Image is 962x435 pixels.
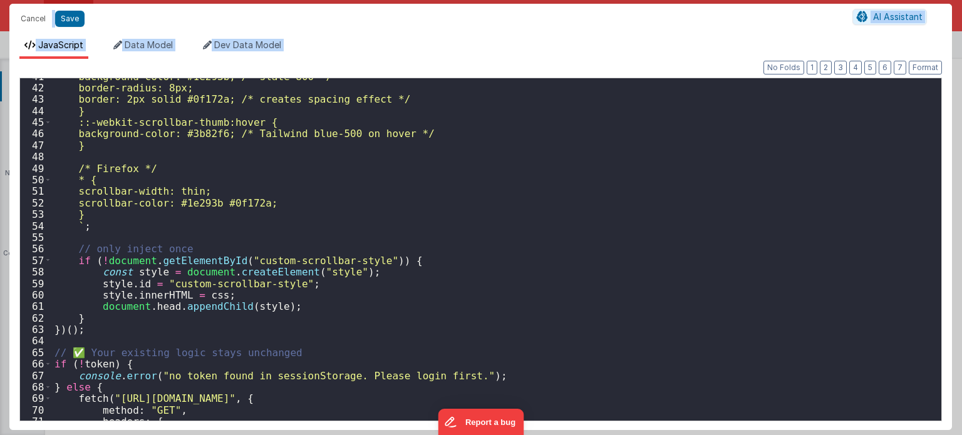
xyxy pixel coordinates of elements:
[38,39,83,50] span: JavaScript
[20,185,52,197] div: 51
[20,300,52,312] div: 61
[20,289,52,300] div: 60
[20,93,52,105] div: 43
[20,324,52,335] div: 63
[20,151,52,162] div: 48
[20,381,52,392] div: 68
[20,220,52,232] div: 54
[20,335,52,346] div: 64
[20,208,52,220] div: 53
[852,9,927,25] button: AI Assistant
[909,61,942,74] button: Format
[894,61,906,74] button: 7
[20,312,52,324] div: 62
[20,128,52,139] div: 46
[873,11,923,22] span: AI Assistant
[807,61,817,74] button: 1
[20,82,52,93] div: 42
[214,39,281,50] span: Dev Data Model
[438,409,524,435] iframe: Marker.io feedback button
[20,243,52,254] div: 56
[20,392,52,404] div: 69
[879,61,891,74] button: 6
[820,61,832,74] button: 2
[20,163,52,174] div: 49
[849,61,862,74] button: 4
[20,416,52,427] div: 71
[125,39,173,50] span: Data Model
[763,61,804,74] button: No Folds
[20,174,52,185] div: 50
[55,11,85,27] button: Save
[20,197,52,208] div: 52
[20,278,52,289] div: 59
[20,404,52,416] div: 70
[20,266,52,277] div: 58
[834,61,847,74] button: 3
[20,140,52,151] div: 47
[20,116,52,128] div: 45
[20,105,52,116] div: 44
[20,232,52,243] div: 55
[20,358,52,369] div: 66
[20,370,52,381] div: 67
[20,347,52,358] div: 65
[14,10,52,28] button: Cancel
[20,255,52,266] div: 57
[864,61,876,74] button: 5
